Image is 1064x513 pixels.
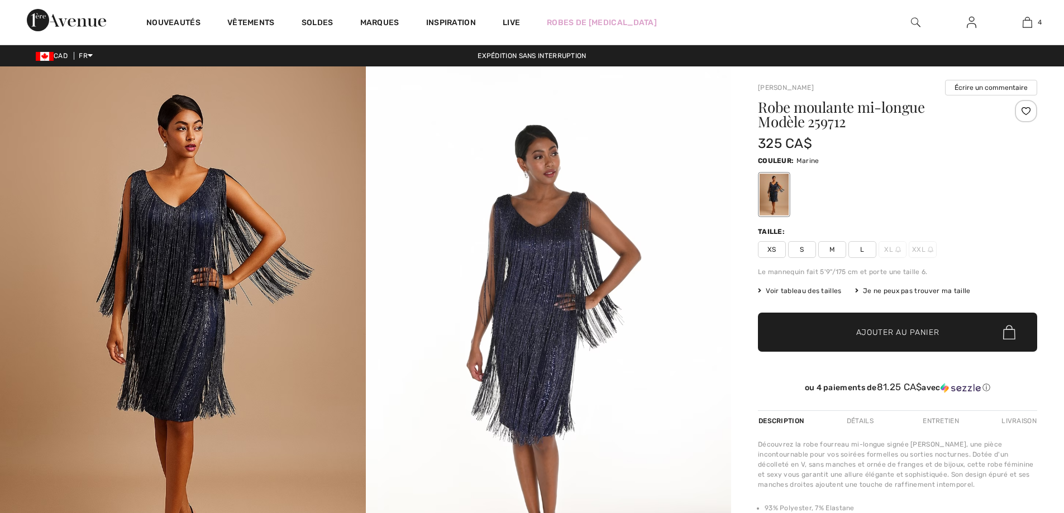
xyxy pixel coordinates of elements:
button: Ajouter au panier [758,313,1037,352]
span: FR [79,52,93,60]
a: 4 [1000,16,1055,29]
div: Découvrez la robe fourreau mi-longue signée [PERSON_NAME], une pièce incontournable pour vos soir... [758,439,1037,490]
a: Marques [360,18,399,30]
span: CAD [36,52,72,60]
div: Livraison [999,411,1037,431]
span: XL [879,241,906,258]
div: Je ne peux pas trouver ma taille [855,286,971,296]
img: Canadian Dollar [36,52,54,61]
div: Entretien [913,411,968,431]
img: ring-m.svg [895,247,901,252]
span: M [818,241,846,258]
img: ring-m.svg [928,247,933,252]
a: Vêtements [227,18,275,30]
a: Nouveautés [146,18,201,30]
img: Mes infos [967,16,976,29]
img: recherche [911,16,920,29]
h1: Robe moulante mi-longue Modèle 259712 [758,100,991,129]
span: Couleur: [758,157,794,165]
span: S [788,241,816,258]
a: Soldes [302,18,333,30]
span: 325 CA$ [758,136,812,151]
span: 4 [1038,17,1042,27]
iframe: Ouvre un widget dans lequel vous pouvez trouver plus d’informations [993,429,1053,457]
img: 1ère Avenue [27,9,106,31]
div: Détails [837,411,883,431]
img: Mon panier [1023,16,1032,29]
img: Bag.svg [1003,325,1015,339]
a: [PERSON_NAME] [758,84,814,92]
span: Ajouter au panier [856,327,939,338]
span: L [848,241,876,258]
div: Description [758,411,807,431]
span: 81.25 CA$ [877,381,922,392]
li: 93% Polyester, 7% Elastane [765,503,1037,513]
span: Marine [796,157,819,165]
span: Inspiration [426,18,476,30]
div: ou 4 paiements de avec [758,382,1037,393]
div: Taille: [758,227,787,237]
a: Se connecter [958,16,985,30]
span: XS [758,241,786,258]
div: Le mannequin fait 5'9"/175 cm et porte une taille 6. [758,267,1037,277]
img: Sezzle [941,383,981,393]
span: XXL [909,241,937,258]
span: Voir tableau des tailles [758,286,842,296]
div: Marine [760,174,789,215]
a: Robes de [MEDICAL_DATA] [547,17,657,28]
a: Live [503,17,520,28]
div: ou 4 paiements de81.25 CA$avecSezzle Cliquez pour en savoir plus sur Sezzle [758,382,1037,397]
button: Écrire un commentaire [945,80,1037,95]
